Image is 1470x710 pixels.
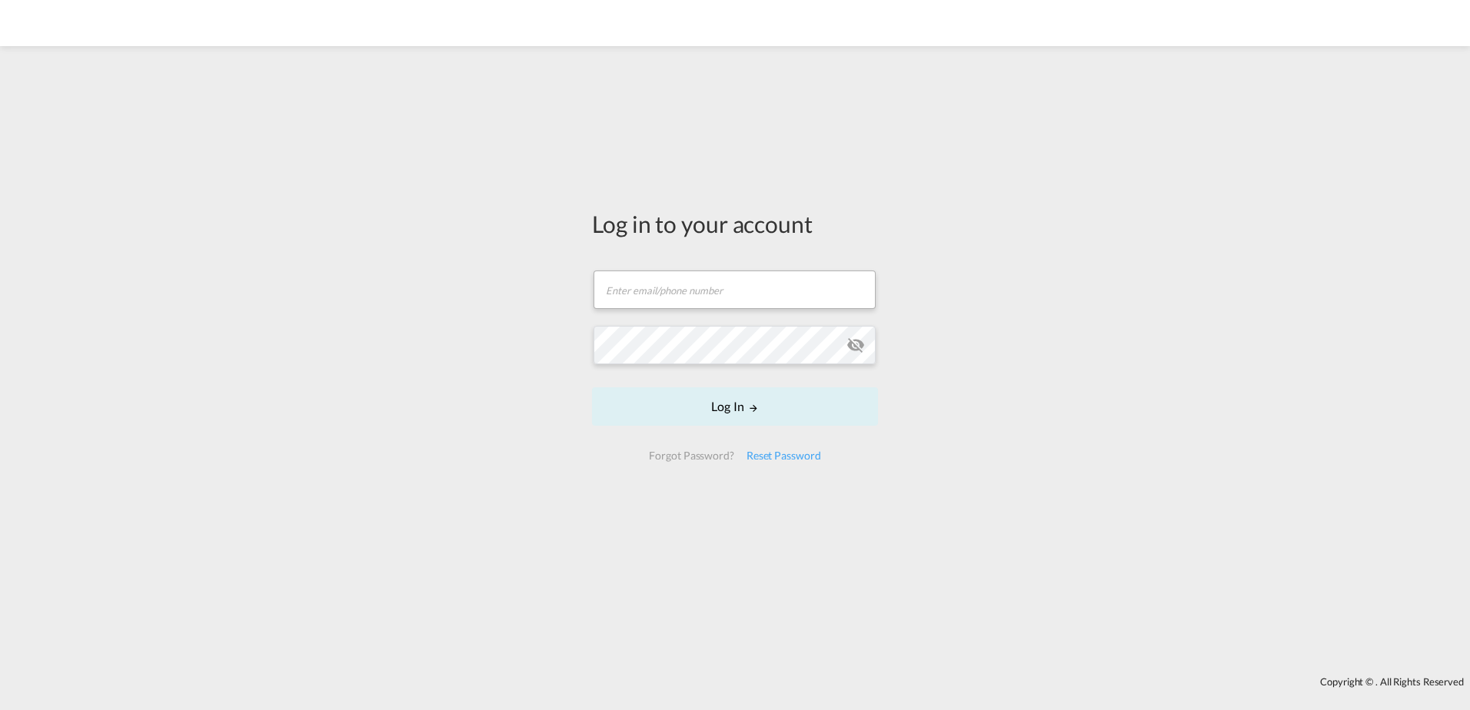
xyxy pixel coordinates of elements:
[846,336,865,354] md-icon: icon-eye-off
[592,387,878,426] button: LOGIN
[594,270,876,309] input: Enter email/phone number
[740,442,827,469] div: Reset Password
[592,207,878,240] div: Log in to your account
[643,442,740,469] div: Forgot Password?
